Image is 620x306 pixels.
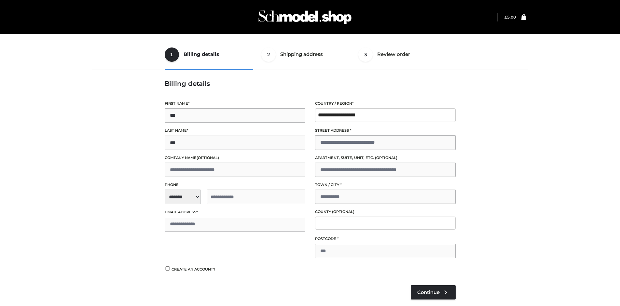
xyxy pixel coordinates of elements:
[411,285,456,299] a: Continue
[417,289,440,295] span: Continue
[165,266,171,271] input: Create an account?
[165,100,305,107] label: First name
[375,155,397,160] span: (optional)
[504,15,516,20] a: £5.00
[165,127,305,134] label: Last name
[197,155,219,160] span: (optional)
[315,236,456,242] label: Postcode
[165,80,456,87] h3: Billing details
[315,182,456,188] label: Town / City
[315,155,456,161] label: Apartment, suite, unit, etc.
[165,155,305,161] label: Company name
[504,15,507,20] span: £
[165,182,305,188] label: Phone
[332,209,354,214] span: (optional)
[165,209,305,215] label: Email address
[256,4,354,30] img: Schmodel Admin 964
[504,15,516,20] bdi: 5.00
[315,100,456,107] label: Country / Region
[315,127,456,134] label: Street address
[172,267,215,272] span: Create an account?
[315,209,456,215] label: County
